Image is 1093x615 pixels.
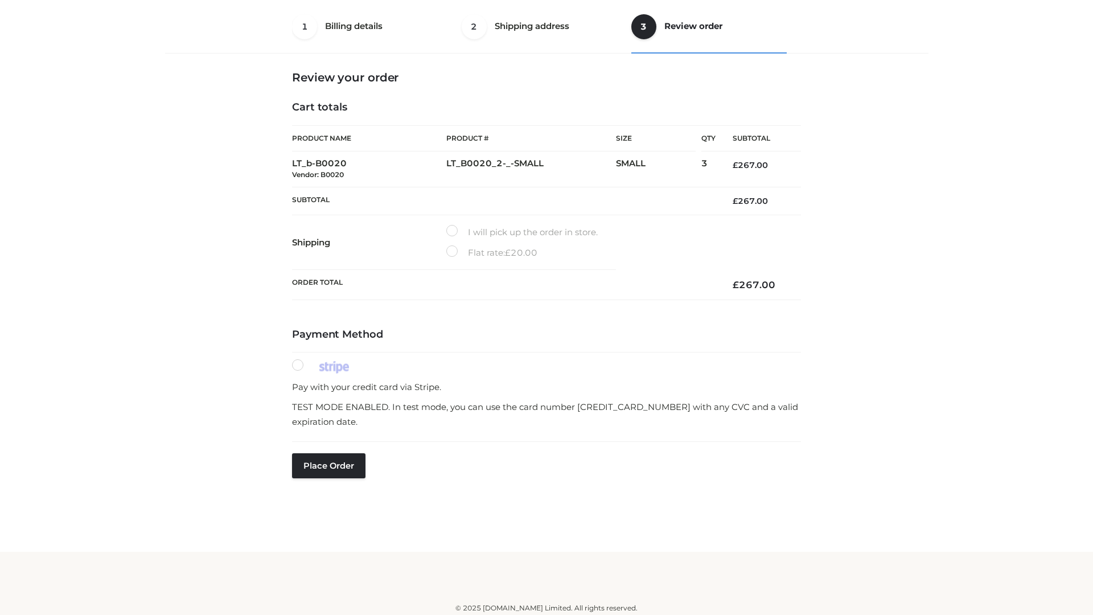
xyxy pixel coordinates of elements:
[446,151,616,187] td: LT_B0020_2-_-SMALL
[616,151,701,187] td: SMALL
[733,196,768,206] bdi: 267.00
[292,270,716,300] th: Order Total
[292,125,446,151] th: Product Name
[292,380,801,395] p: Pay with your credit card via Stripe.
[292,329,801,341] h4: Payment Method
[716,126,801,151] th: Subtotal
[733,279,739,290] span: £
[292,400,801,429] p: TEST MODE ENABLED. In test mode, you can use the card number [CREDIT_CARD_NUMBER] with any CVC an...
[701,125,716,151] th: Qty
[292,453,365,478] button: Place order
[505,247,537,258] bdi: 20.00
[292,71,801,84] h3: Review your order
[616,126,696,151] th: Size
[292,151,446,187] td: LT_b-B0020
[733,160,768,170] bdi: 267.00
[505,247,511,258] span: £
[733,160,738,170] span: £
[292,101,801,114] h4: Cart totals
[733,196,738,206] span: £
[169,602,924,614] div: © 2025 [DOMAIN_NAME] Limited. All rights reserved.
[446,245,537,260] label: Flat rate:
[733,279,775,290] bdi: 267.00
[701,151,716,187] td: 3
[446,225,598,240] label: I will pick up the order in store.
[292,170,344,179] small: Vendor: B0020
[446,125,616,151] th: Product #
[292,215,446,270] th: Shipping
[292,187,716,215] th: Subtotal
